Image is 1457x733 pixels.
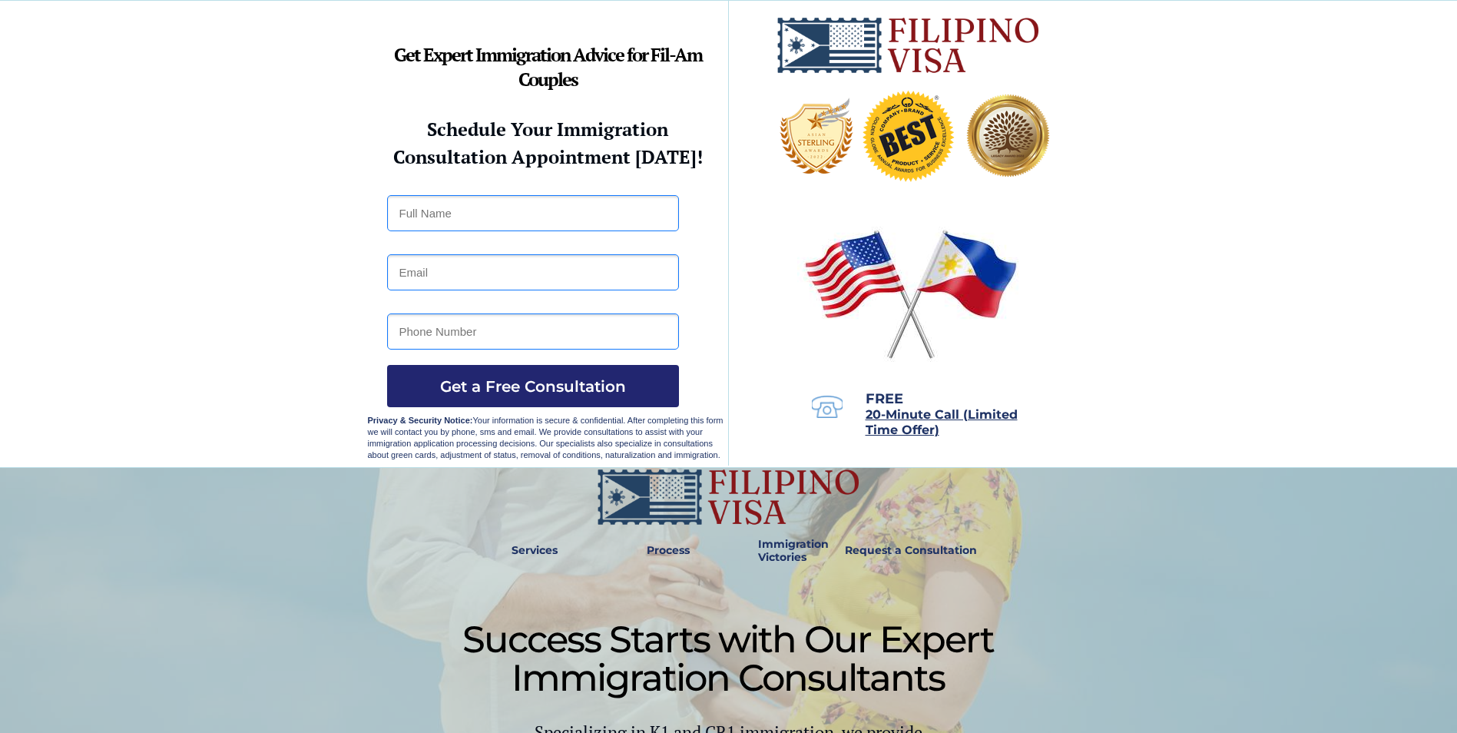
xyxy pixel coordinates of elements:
a: 20-Minute Call (Limited Time Offer) [866,409,1018,436]
a: Request a Consultation [838,533,984,569]
span: Your information is secure & confidential. After completing this form we will contact you by phon... [368,416,724,459]
span: 20-Minute Call (Limited Time Offer) [866,407,1018,437]
strong: Schedule Your Immigration [427,117,668,141]
strong: Privacy & Security Notice: [368,416,473,425]
button: Get a Free Consultation [387,365,679,407]
strong: Services [512,543,558,557]
input: Email [387,254,679,290]
input: Full Name [387,195,679,231]
strong: Get Expert Immigration Advice for Fil-Am Couples [394,42,702,91]
strong: Request a Consultation [845,543,977,557]
a: Services [502,533,568,569]
strong: Process [647,543,690,557]
span: Success Starts with Our Expert Immigration Consultants [462,617,994,700]
strong: Consultation Appointment [DATE]! [393,144,703,169]
span: Get a Free Consultation [387,377,679,396]
a: Immigration Victories [752,533,803,569]
strong: Immigration Victories [758,537,829,564]
a: Process [639,533,697,569]
span: FREE [866,390,903,407]
input: Phone Number [387,313,679,350]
